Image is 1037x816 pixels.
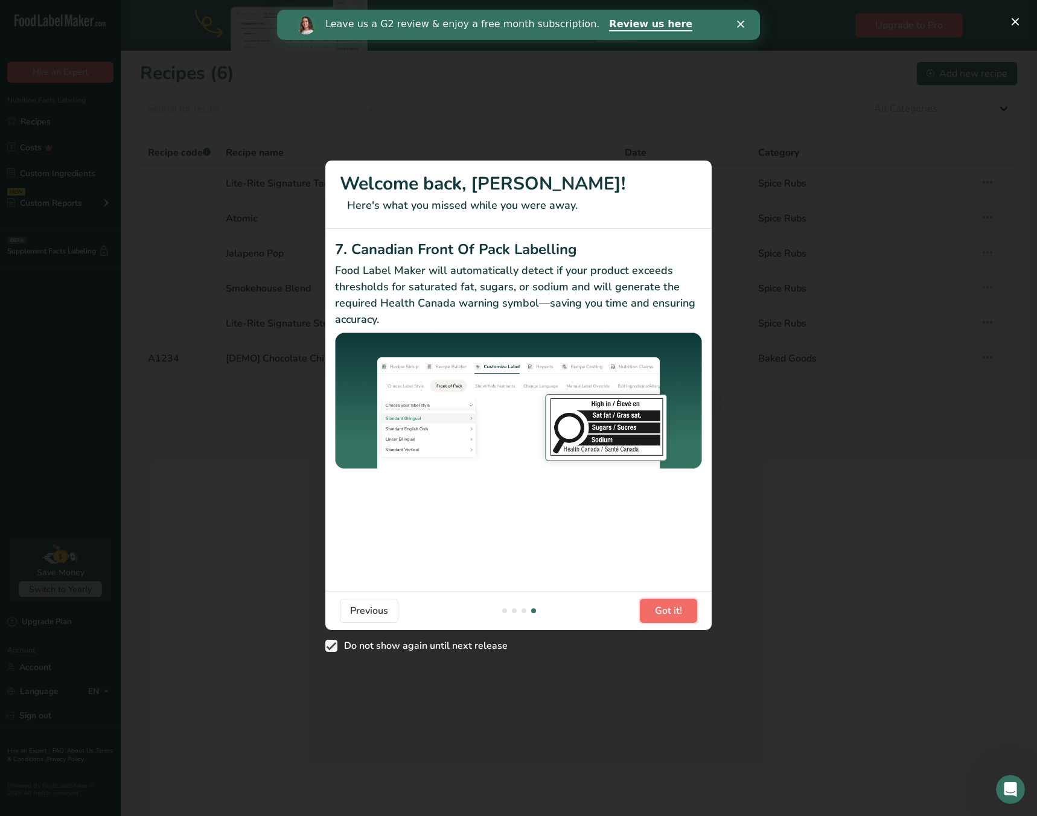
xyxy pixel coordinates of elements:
[350,604,388,618] span: Previous
[335,238,702,260] h2: 7. Canadian Front Of Pack Labelling
[335,263,702,328] p: Food Label Maker will automatically detect if your product exceeds thresholds for saturated fat, ...
[277,10,760,40] iframe: Intercom live chat banner
[655,604,682,618] span: Got it!
[640,599,697,623] button: Got it!
[340,197,697,214] p: Here's what you missed while you were away.
[335,333,702,471] img: Canadian Front Of Pack Labelling
[340,170,697,197] h1: Welcome back, [PERSON_NAME]!
[337,640,508,652] span: Do not show again until next release
[996,775,1025,804] iframe: Intercom live chat
[460,11,472,18] div: Close
[340,599,398,623] button: Previous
